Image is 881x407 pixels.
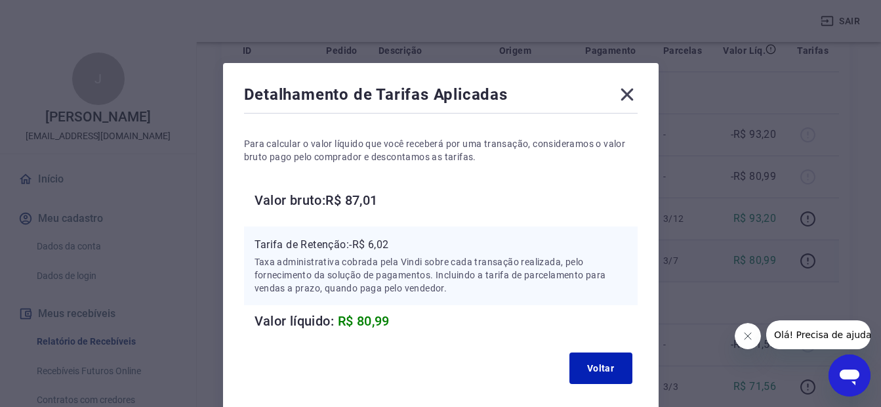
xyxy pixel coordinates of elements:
[244,84,638,110] div: Detalhamento de Tarifas Aplicadas
[766,320,871,349] iframe: Mensagem da empresa
[255,237,627,253] p: Tarifa de Retenção: -R$ 6,02
[569,353,632,384] button: Voltar
[255,190,638,211] h6: Valor bruto: R$ 87,01
[338,313,390,329] span: R$ 80,99
[255,255,627,295] p: Taxa administrativa cobrada pela Vindi sobre cada transação realizada, pelo fornecimento da soluç...
[255,311,638,332] h6: Valor líquido:
[735,323,761,349] iframe: Fechar mensagem
[829,354,871,396] iframe: Botão para abrir a janela de mensagens
[8,9,110,20] span: Olá! Precisa de ajuda?
[244,137,638,163] p: Para calcular o valor líquido que você receberá por uma transação, consideramos o valor bruto pag...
